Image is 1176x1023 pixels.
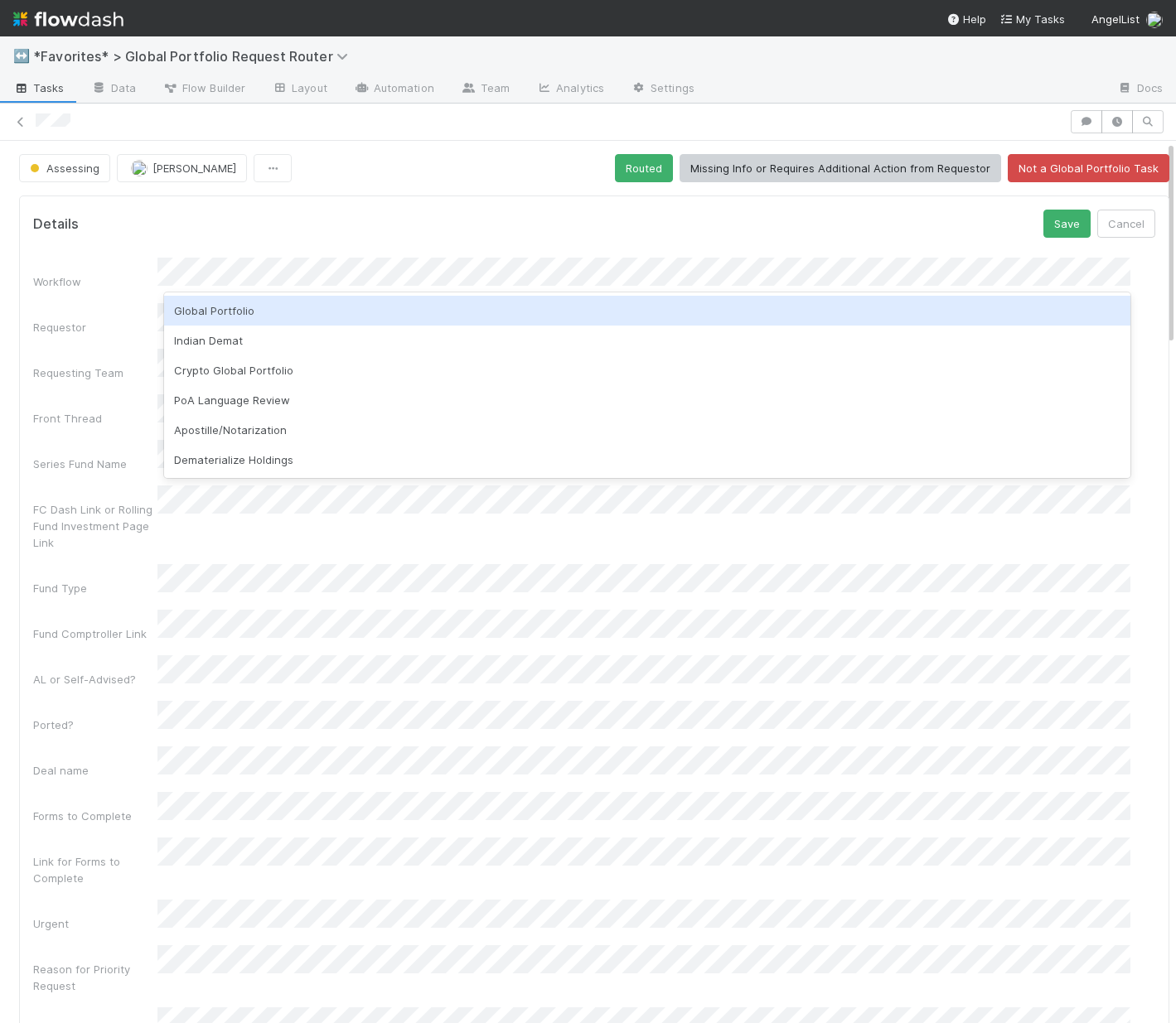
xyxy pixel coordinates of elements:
[33,762,157,779] div: Deal name
[33,853,157,886] div: Link for Forms to Complete
[33,319,157,335] div: Requestor
[33,273,157,290] div: Workflow
[946,11,986,27] div: Help
[78,76,149,103] a: Data
[33,410,157,427] div: Front Thread
[999,12,1065,26] span: My Tasks
[33,808,157,824] div: Forms to Complete
[33,915,157,932] div: Urgent
[1097,210,1155,238] button: Cancel
[341,76,448,103] a: Automation
[13,5,123,33] img: logo-inverted-e16ddd16eac7371096b0.svg
[33,961,157,994] div: Reason for Priority Request
[162,80,245,96] span: Flow Builder
[1146,12,1163,28] img: avatar_5bf5c33b-3139-4939-a495-cbf9fc6ebf7e.png
[164,415,1130,445] div: Apostille/Notarization
[164,355,1130,385] div: Crypto Global Portfolio
[1043,210,1091,238] button: Save
[33,216,79,233] h5: Details
[19,154,110,182] button: Assessing
[164,326,1130,355] div: Indian Demat
[33,625,157,642] div: Fund Comptroller Link
[615,154,673,182] button: Routed
[33,364,157,381] div: Requesting Team
[33,501,157,551] div: FC Dash Link or Rolling Fund Investment Page Link
[1091,12,1140,26] span: AngelList
[117,154,247,182] button: [PERSON_NAME]
[131,160,148,176] img: avatar_5bf5c33b-3139-4939-a495-cbf9fc6ebf7e.png
[33,48,356,65] span: *Favorites* > Global Portfolio Request Router
[33,580,157,596] div: Fund Type
[149,76,259,103] a: Flow Builder
[259,76,341,103] a: Layout
[13,49,30,63] span: ↔️
[1104,76,1176,103] a: Docs
[680,154,1001,182] button: Missing Info or Requires Additional Action from Requestor
[27,162,99,175] span: Assessing
[152,162,236,175] span: [PERSON_NAME]
[164,445,1130,475] div: Dematerialize Holdings
[448,76,523,103] a: Team
[617,76,708,103] a: Settings
[33,671,157,688] div: AL or Self-Advised?
[1008,154,1169,182] button: Not a Global Portfolio Task
[523,76,617,103] a: Analytics
[13,80,65,96] span: Tasks
[999,11,1065,27] a: My Tasks
[164,385,1130,415] div: PoA Language Review
[33,456,157,472] div: Series Fund Name
[33,717,157,733] div: Ported?
[164,296,1130,326] div: Global Portfolio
